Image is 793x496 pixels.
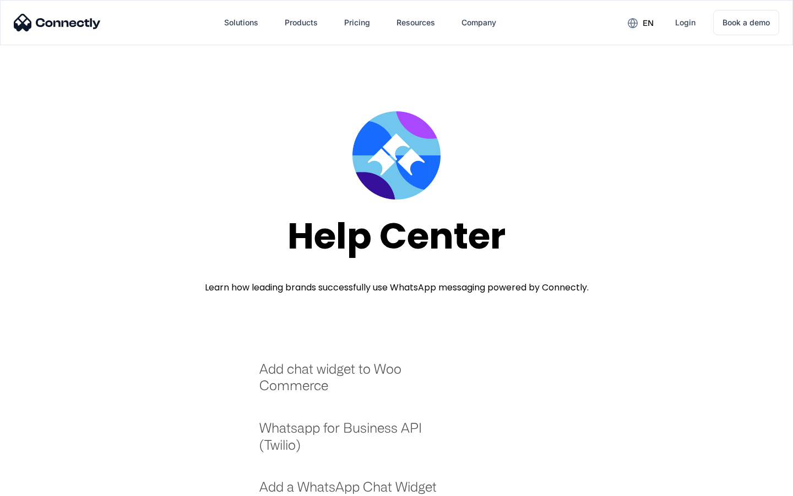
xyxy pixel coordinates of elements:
[285,15,318,30] div: Products
[388,9,444,36] div: Resources
[259,360,452,405] a: Add chat widget to Woo Commerce
[453,9,505,36] div: Company
[224,15,258,30] div: Solutions
[11,477,66,492] aside: Language selected: English
[22,477,66,492] ul: Language list
[276,9,327,36] div: Products
[643,15,654,31] div: en
[335,9,379,36] a: Pricing
[215,9,267,36] div: Solutions
[287,216,506,256] div: Help Center
[205,281,589,294] div: Learn how leading brands successfully use WhatsApp messaging powered by Connectly.
[666,9,704,36] a: Login
[461,15,496,30] div: Company
[14,14,101,31] img: Connectly Logo
[397,15,435,30] div: Resources
[713,10,779,35] a: Book a demo
[619,14,662,31] div: en
[675,15,696,30] div: Login
[259,419,452,464] a: Whatsapp for Business API (Twilio)
[344,15,370,30] div: Pricing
